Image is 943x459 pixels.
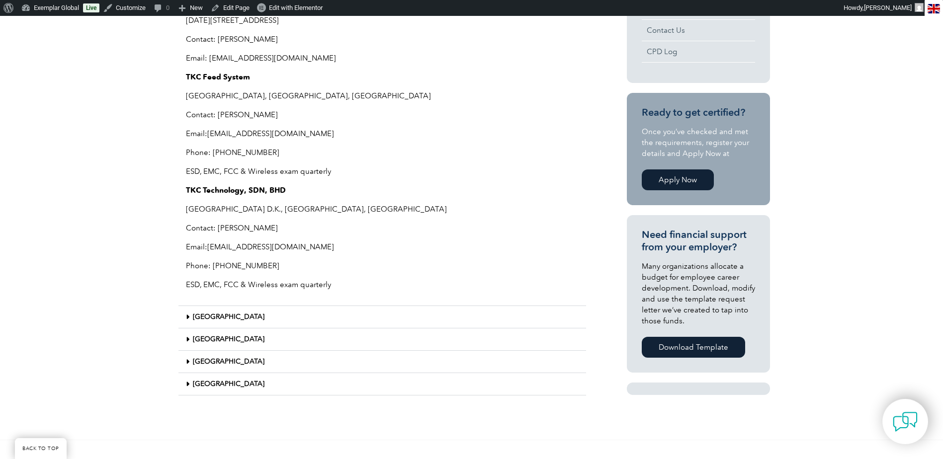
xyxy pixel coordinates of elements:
[186,109,579,120] p: Contact: [PERSON_NAME]
[269,4,323,11] span: Edit with Elementor
[642,126,755,159] p: Once you’ve checked and met the requirements, register your details and Apply Now at
[642,261,755,326] p: Many organizations allocate a budget for employee career development. Download, modify and use th...
[193,312,264,321] a: [GEOGRAPHIC_DATA]
[893,409,918,434] img: contact-chat.png
[193,380,264,388] a: [GEOGRAPHIC_DATA]
[186,279,579,290] p: ESD, EMC, FCC & Wireless exam quarterly
[928,4,940,13] img: en
[186,53,579,64] p: Email: [EMAIL_ADDRESS][DOMAIN_NAME]
[642,337,745,358] a: Download Template
[207,129,334,138] a: [EMAIL_ADDRESS][DOMAIN_NAME]
[186,166,579,177] p: ESD, EMC, FCC & Wireless exam quarterly
[83,3,99,12] a: Live
[186,223,579,233] p: Contact: [PERSON_NAME]
[186,128,579,139] p: Email:
[193,357,264,366] a: [GEOGRAPHIC_DATA]
[178,328,586,351] div: [GEOGRAPHIC_DATA]
[186,260,579,271] p: Phone: [PHONE_NUMBER]
[186,147,579,158] p: Phone: [PHONE_NUMBER]
[15,438,67,459] a: BACK TO TOP
[642,20,755,41] a: Contact Us
[186,34,579,45] p: Contact: [PERSON_NAME]
[186,186,286,195] strong: TKC Technology, SDN, BHD
[178,306,586,328] div: [GEOGRAPHIC_DATA]
[186,204,579,215] p: [GEOGRAPHIC_DATA] D.K., [GEOGRAPHIC_DATA], [GEOGRAPHIC_DATA]
[186,90,579,101] p: [GEOGRAPHIC_DATA], [GEOGRAPHIC_DATA], [GEOGRAPHIC_DATA]
[186,15,579,26] p: [DATE][STREET_ADDRESS]
[642,106,755,119] h3: Ready to get certified?
[207,242,334,251] a: [EMAIL_ADDRESS][DOMAIN_NAME]
[178,373,586,395] div: [GEOGRAPHIC_DATA]
[193,335,264,343] a: [GEOGRAPHIC_DATA]
[178,351,586,373] div: [GEOGRAPHIC_DATA]
[642,169,714,190] a: Apply Now
[186,73,250,81] strong: TKC Feed System
[642,229,755,253] h3: Need financial support from your employer?
[186,241,579,252] p: Email:
[642,41,755,62] a: CPD Log
[864,4,912,11] span: [PERSON_NAME]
